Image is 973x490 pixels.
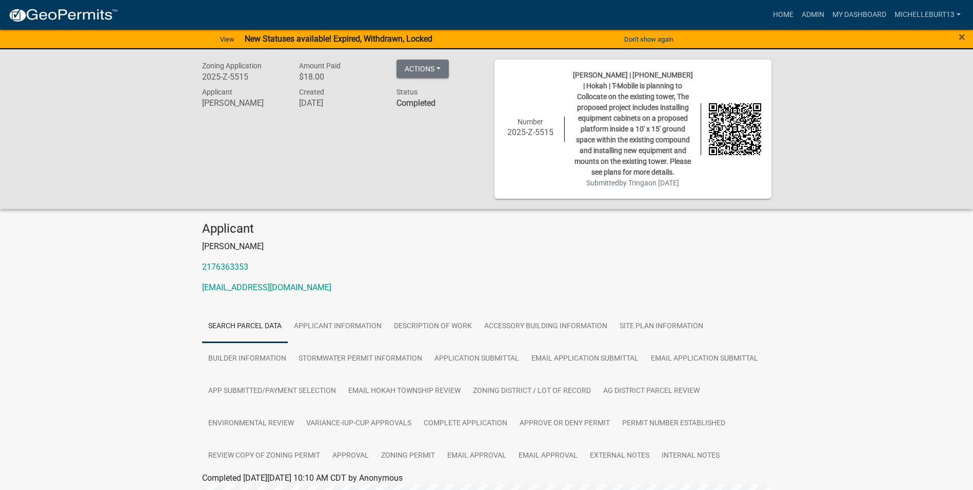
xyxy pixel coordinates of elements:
a: 2176363353 [202,262,248,272]
a: APPROVAL [326,440,375,473]
a: Email APPROVAL [512,440,584,473]
a: Search Parcel Data [202,310,288,343]
a: michelleburt13 [890,5,965,25]
a: BUILDER INFORMATION [202,343,292,375]
h6: 2025-Z-5515 [202,72,284,82]
a: External Notes [584,440,656,473]
span: Applicant [202,88,232,96]
span: × [959,30,965,44]
span: Status [396,88,418,96]
a: Home [769,5,798,25]
a: AG DISTRICT PARCEL REVIEW [597,375,706,408]
a: Admin [798,5,828,25]
span: [PERSON_NAME] | [PHONE_NUMBER] | Hokah | T-Mobile is planning to Collocate on the existing tower,... [573,71,693,176]
h6: [DATE] [299,98,381,108]
a: ZONING DISTRICT / LOT OF RECORD [467,375,597,408]
span: Number [518,118,543,126]
a: View [216,31,239,48]
a: Email APPLICATION SUBMITTAL [645,343,764,375]
a: APPROVE OR DENY PERMIT [513,407,616,440]
span: Amount Paid [299,62,341,70]
a: Internal Notes [656,440,726,473]
button: Actions [396,60,449,78]
span: Zoning Application [202,62,262,70]
a: Review Copy of Zoning Permit [202,440,326,473]
a: SITE PLAN INFORMATION [613,310,709,343]
strong: Completed [396,98,435,108]
a: My Dashboard [828,5,890,25]
a: [EMAIL_ADDRESS][DOMAIN_NAME] [202,282,331,292]
a: PERMIT NUMBER ESTABLISHED [616,407,731,440]
a: ACCESSORY BUILDING INFORMATION [478,310,613,343]
button: Close [959,31,965,43]
span: by Tringa [619,179,648,187]
a: Email APPLICATION SUBMITTAL [525,343,645,375]
a: Email HOKAH TOWNSHIP REVIEW [342,375,467,408]
strong: New Statuses available! Expired, Withdrawn, Locked [245,34,432,44]
h6: 2025-Z-5515 [505,127,557,137]
h6: [PERSON_NAME] [202,98,284,108]
a: DESCRIPTION OF WORK [388,310,478,343]
h6: $18.00 [299,72,381,82]
a: Email APPROVAL [441,440,512,473]
a: Zoning Permit [375,440,441,473]
span: Completed [DATE][DATE] 10:10 AM CDT by Anonymous [202,473,403,483]
a: APPLICANT INFORMATION [288,310,388,343]
a: STORMWATER PERMIT INFORMATION [292,343,428,375]
p: [PERSON_NAME] [202,240,771,253]
a: VARIANCE-IUP-CUP APPROVALS [300,407,418,440]
img: QR code [709,103,761,156]
span: Submitted on [DATE] [586,179,679,187]
a: APPLICATION SUBMITTAL [428,343,525,375]
h4: Applicant [202,221,771,236]
span: Created [299,88,324,96]
a: APP SUBMITTED/PAYMENT SELECTION [202,375,342,408]
button: Don't show again [620,31,678,48]
a: ENVIRONMENTAL REVIEW [202,407,300,440]
a: COMPLETE APPLICATION [418,407,513,440]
